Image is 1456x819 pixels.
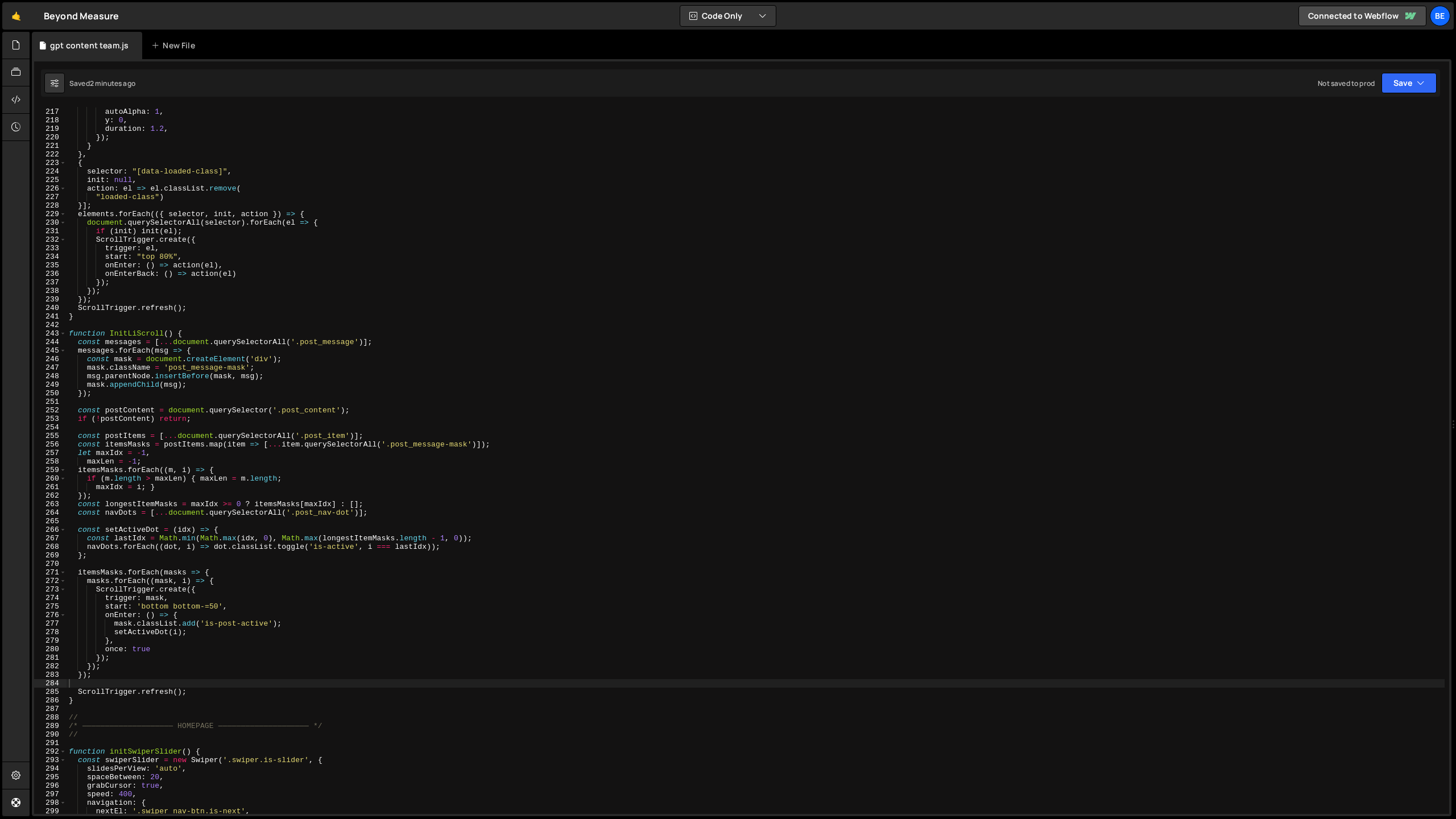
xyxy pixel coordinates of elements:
[34,261,67,270] div: 235
[34,730,67,739] div: 290
[34,799,67,807] div: 298
[34,167,67,176] div: 224
[34,125,67,133] div: 219
[34,338,67,346] div: 244
[34,218,67,227] div: 230
[69,78,135,88] div: Saved
[34,133,67,142] div: 220
[34,142,67,150] div: 221
[34,602,67,611] div: 275
[680,6,776,26] button: Code Only
[34,568,67,577] div: 271
[34,227,67,235] div: 231
[34,500,67,508] div: 263
[34,747,67,756] div: 292
[34,449,67,457] div: 257
[34,790,67,799] div: 297
[34,653,67,662] div: 281
[34,210,67,218] div: 229
[34,107,67,116] div: 217
[34,253,67,261] div: 234
[34,534,67,543] div: 267
[34,287,67,295] div: 238
[34,406,67,415] div: 252
[34,722,67,730] div: 289
[34,756,67,764] div: 293
[34,688,67,696] div: 285
[34,764,67,773] div: 294
[34,346,67,355] div: 245
[34,415,67,423] div: 253
[34,560,67,568] div: 270
[34,491,67,500] div: 262
[34,671,67,679] div: 283
[34,807,67,816] div: 299
[34,619,67,628] div: 277
[34,235,67,244] div: 232
[34,457,67,466] div: 258
[34,355,67,363] div: 246
[34,193,67,201] div: 227
[34,201,67,210] div: 228
[34,781,67,790] div: 296
[34,440,67,449] div: 256
[34,526,67,534] div: 266
[34,176,67,184] div: 225
[34,321,67,329] div: 242
[34,662,67,671] div: 282
[34,773,67,781] div: 295
[34,184,67,193] div: 226
[1430,6,1450,26] a: Be
[34,474,67,483] div: 260
[34,329,67,338] div: 243
[34,739,67,747] div: 291
[1298,6,1426,26] a: Connected to Webflow
[34,380,67,389] div: 249
[34,636,67,645] div: 279
[34,508,67,517] div: 264
[34,312,67,321] div: 241
[34,611,67,619] div: 276
[34,389,67,398] div: 250
[34,423,67,432] div: 254
[34,159,67,167] div: 223
[34,270,67,278] div: 236
[2,2,30,30] a: 🤙
[34,628,67,636] div: 278
[34,594,67,602] div: 274
[34,551,67,560] div: 269
[90,78,135,88] div: 2 minutes ago
[34,577,67,585] div: 272
[34,150,67,159] div: 222
[34,398,67,406] div: 251
[34,304,67,312] div: 240
[34,432,67,440] div: 255
[50,40,129,51] div: gpt content team.js
[34,116,67,125] div: 218
[34,483,67,491] div: 261
[1381,73,1437,93] button: Save
[34,705,67,713] div: 287
[34,466,67,474] div: 259
[34,585,67,594] div: 273
[34,713,67,722] div: 288
[34,679,67,688] div: 284
[1318,78,1375,88] div: Not saved to prod
[34,244,67,253] div: 233
[34,363,67,372] div: 247
[34,372,67,380] div: 248
[34,517,67,526] div: 265
[34,543,67,551] div: 268
[34,696,67,705] div: 286
[34,295,67,304] div: 239
[34,278,67,287] div: 237
[151,40,199,51] div: New File
[44,9,119,23] div: Beyond Measure
[34,645,67,653] div: 280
